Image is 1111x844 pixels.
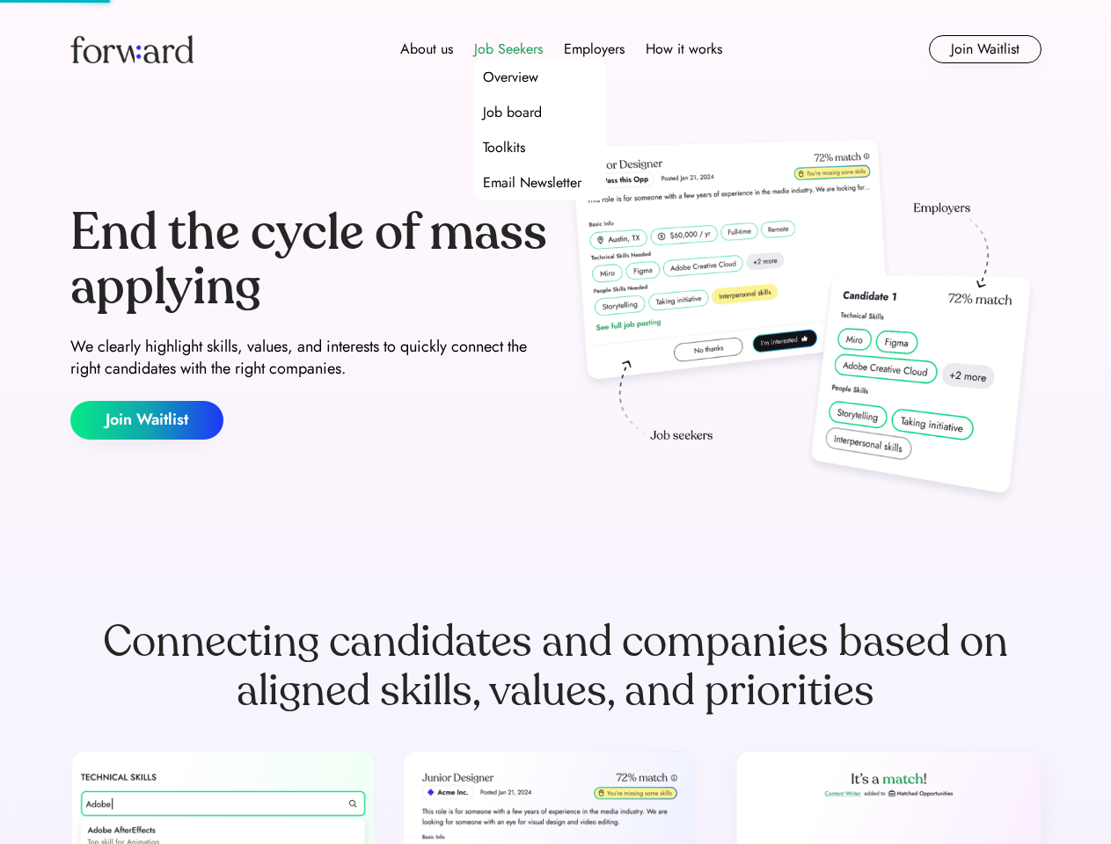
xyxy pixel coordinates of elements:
[483,67,538,88] div: Overview
[564,39,625,60] div: Employers
[70,617,1042,716] div: Connecting candidates and companies based on aligned skills, values, and priorities
[563,134,1042,512] img: hero-image.png
[70,35,194,63] img: Forward logo
[474,39,543,60] div: Job Seekers
[646,39,722,60] div: How it works
[483,172,581,193] div: Email Newsletter
[483,137,525,158] div: Toolkits
[483,102,542,123] div: Job board
[929,35,1042,63] button: Join Waitlist
[70,206,549,314] div: End the cycle of mass applying
[70,336,549,380] div: We clearly highlight skills, values, and interests to quickly connect the right candidates with t...
[400,39,453,60] div: About us
[70,401,223,440] button: Join Waitlist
